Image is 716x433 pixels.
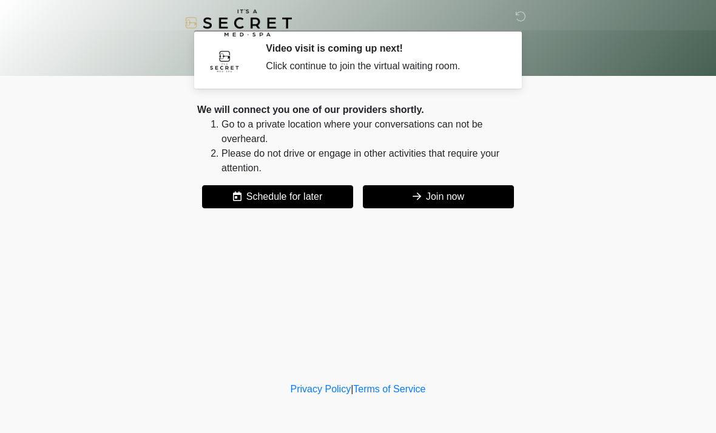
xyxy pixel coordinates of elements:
[206,43,243,79] img: Agent Avatar
[266,59,501,73] div: Click continue to join the virtual waiting room.
[221,146,519,176] li: Please do not drive or engage in other activities that require your attention.
[351,384,353,394] a: |
[363,185,514,208] button: Join now
[266,43,501,54] h2: Video visit is coming up next!
[221,117,519,146] li: Go to a private location where your conversations can not be overheard.
[197,103,519,117] div: We will connect you one of our providers shortly.
[202,185,353,208] button: Schedule for later
[291,384,351,394] a: Privacy Policy
[353,384,425,394] a: Terms of Service
[185,9,292,36] img: It's A Secret Med Spa Logo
